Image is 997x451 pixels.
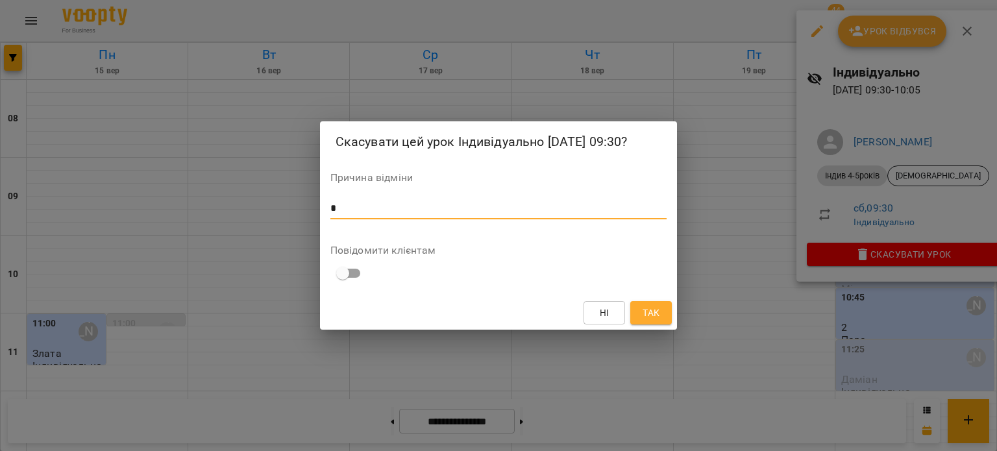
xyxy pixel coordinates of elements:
[584,301,625,324] button: Ні
[330,173,667,183] label: Причина відміни
[630,301,672,324] button: Так
[643,305,659,321] span: Так
[600,305,609,321] span: Ні
[336,132,662,152] h2: Скасувати цей урок Індивідуально [DATE] 09:30?
[330,245,667,256] label: Повідомити клієнтам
